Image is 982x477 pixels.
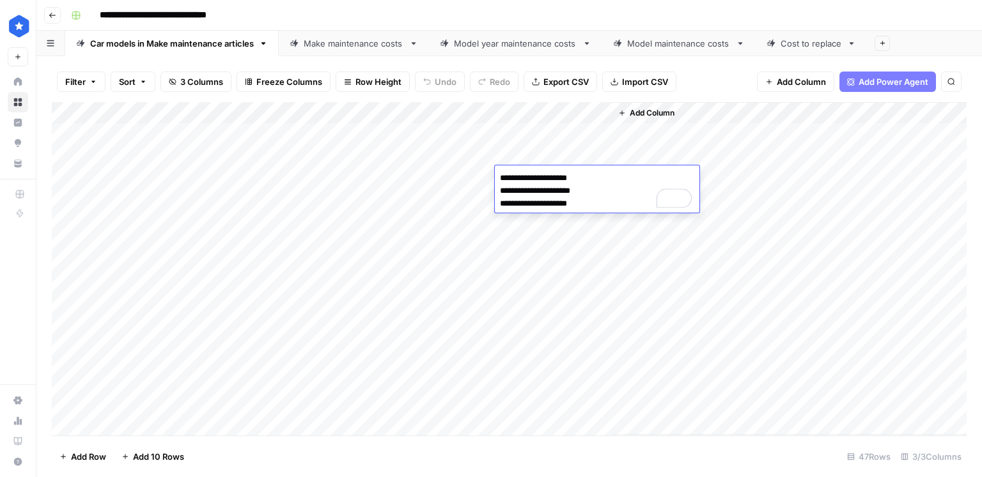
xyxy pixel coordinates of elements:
[627,37,731,50] div: Model maintenance costs
[237,72,331,92] button: Freeze Columns
[630,107,674,119] span: Add Column
[8,153,28,174] a: Your Data
[839,72,936,92] button: Add Power Agent
[8,431,28,451] a: Learning Hub
[842,446,896,467] div: 47 Rows
[8,10,28,42] button: Workspace: ConsumerAffairs
[355,75,401,88] span: Row Height
[896,446,967,467] div: 3/3 Columns
[279,31,429,56] a: Make maintenance costs
[160,72,231,92] button: 3 Columns
[336,72,410,92] button: Row Height
[470,72,518,92] button: Redo
[454,37,577,50] div: Model year maintenance costs
[622,75,668,88] span: Import CSV
[119,75,136,88] span: Sort
[8,72,28,92] a: Home
[781,37,842,50] div: Cost to replace
[8,92,28,112] a: Browse
[57,72,105,92] button: Filter
[304,37,404,50] div: Make maintenance costs
[133,450,184,463] span: Add 10 Rows
[52,446,114,467] button: Add Row
[429,31,602,56] a: Model year maintenance costs
[8,15,31,38] img: ConsumerAffairs Logo
[8,133,28,153] a: Opportunities
[256,75,322,88] span: Freeze Columns
[543,75,589,88] span: Export CSV
[65,75,86,88] span: Filter
[8,390,28,411] a: Settings
[8,112,28,133] a: Insights
[71,450,106,463] span: Add Row
[180,75,223,88] span: 3 Columns
[777,75,826,88] span: Add Column
[111,72,155,92] button: Sort
[524,72,597,92] button: Export CSV
[8,451,28,472] button: Help + Support
[65,31,279,56] a: Car models in Make maintenance articles
[859,75,928,88] span: Add Power Agent
[415,72,465,92] button: Undo
[602,72,676,92] button: Import CSV
[613,105,680,121] button: Add Column
[602,31,756,56] a: Model maintenance costs
[435,75,456,88] span: Undo
[8,411,28,431] a: Usage
[757,72,834,92] button: Add Column
[495,169,699,213] textarea: To enrich screen reader interactions, please activate Accessibility in Grammarly extension settings
[90,37,254,50] div: Car models in Make maintenance articles
[756,31,867,56] a: Cost to replace
[114,446,192,467] button: Add 10 Rows
[490,75,510,88] span: Redo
